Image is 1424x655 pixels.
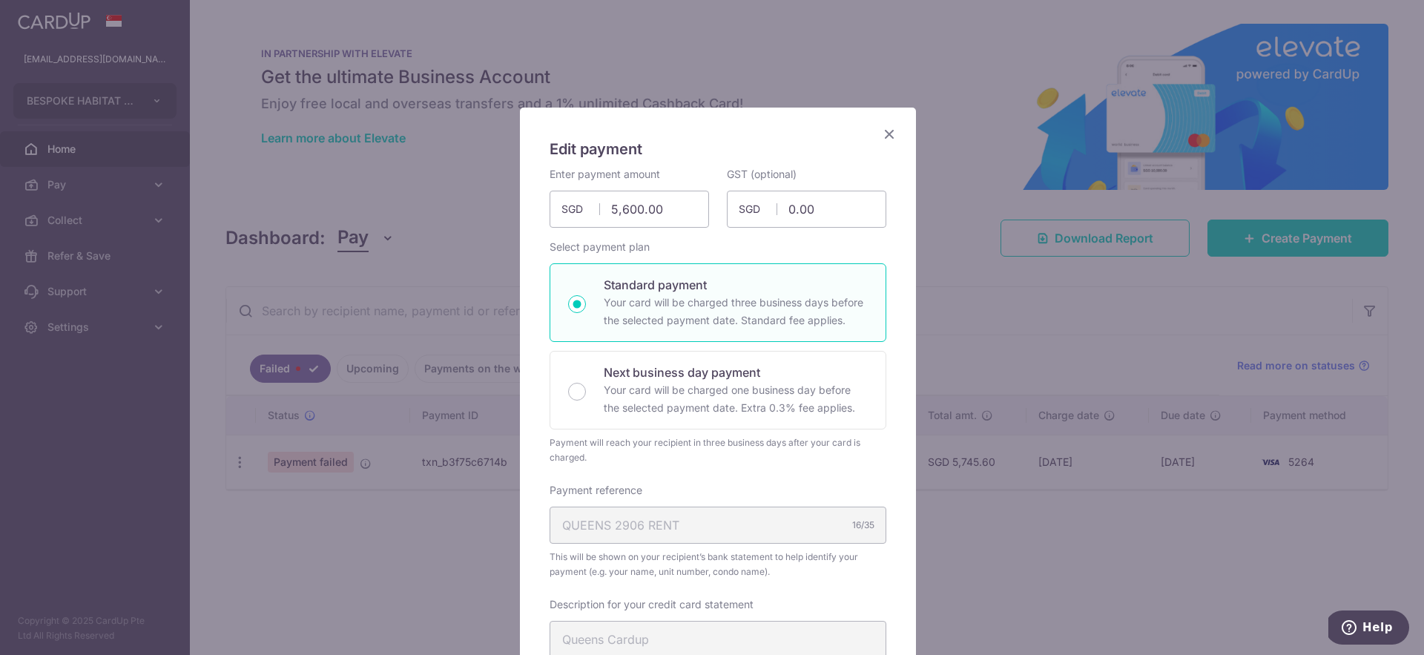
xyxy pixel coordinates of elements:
[550,597,754,612] label: Description for your credit card statement
[727,167,797,182] label: GST (optional)
[550,167,660,182] label: Enter payment amount
[604,276,868,294] p: Standard payment
[550,191,709,228] input: 0.00
[550,240,650,254] label: Select payment plan
[550,483,642,498] label: Payment reference
[1328,610,1409,648] iframe: Opens a widget where you can find more information
[604,363,868,381] p: Next business day payment
[604,294,868,329] p: Your card will be charged three business days before the selected payment date. Standard fee appl...
[604,381,868,417] p: Your card will be charged one business day before the selected payment date. Extra 0.3% fee applies.
[852,518,874,533] div: 16/35
[561,202,600,217] span: SGD
[550,137,886,161] h5: Edit payment
[880,125,898,143] button: Close
[550,435,886,465] div: Payment will reach your recipient in three business days after your card is charged.
[550,550,886,579] span: This will be shown on your recipient’s bank statement to help identify your payment (e.g. your na...
[727,191,886,228] input: 0.00
[739,202,777,217] span: SGD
